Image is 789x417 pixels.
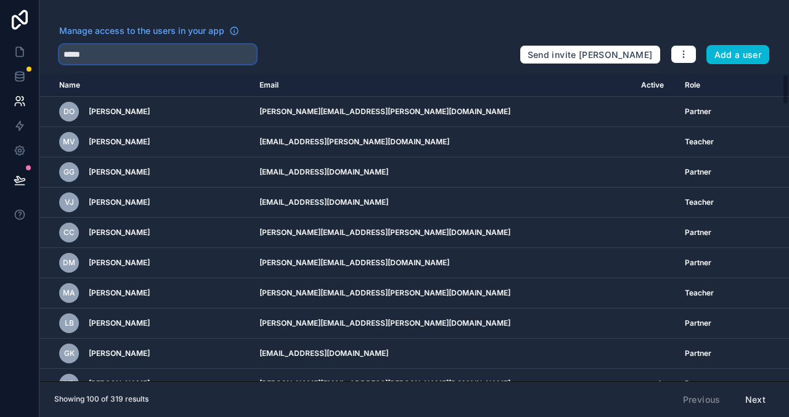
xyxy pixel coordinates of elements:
span: Partner [685,349,711,358]
button: Add a user [706,45,770,65]
span: [PERSON_NAME] [89,288,150,298]
span: GG [63,167,75,177]
td: [EMAIL_ADDRESS][DOMAIN_NAME] [252,339,634,369]
span: MA [63,288,75,298]
span: [PERSON_NAME] [89,107,150,117]
span: GK [64,349,75,358]
span: Partner [685,379,711,389]
span: Partner [685,167,711,177]
td: [EMAIL_ADDRESS][PERSON_NAME][DOMAIN_NAME] [252,127,634,157]
button: Next [737,389,774,410]
td: [PERSON_NAME][EMAIL_ADDRESS][PERSON_NAME][DOMAIN_NAME] [252,218,634,248]
span: Showing 100 of 319 results [54,394,149,404]
span: Teacher [685,288,714,298]
div: scrollable content [39,74,789,381]
button: Send invite [PERSON_NAME] [520,45,661,65]
td: [EMAIL_ADDRESS][DOMAIN_NAME] [252,188,634,218]
td: [PERSON_NAME][EMAIL_ADDRESS][DOMAIN_NAME] [252,248,634,278]
span: LB [65,318,74,328]
span: [PERSON_NAME] [89,228,150,237]
a: Manage access to the users in your app [59,25,239,37]
span: MV [63,137,75,147]
span: [PERSON_NAME] [89,349,150,358]
span: [PERSON_NAME] [89,197,150,207]
th: Email [252,74,634,97]
th: Name [39,74,252,97]
td: [PERSON_NAME][EMAIL_ADDRESS][PERSON_NAME][DOMAIN_NAME] [252,369,634,399]
span: [PERSON_NAME] [89,318,150,328]
span: [PERSON_NAME] [89,258,150,268]
span: NP [64,379,75,389]
span: Manage access to the users in your app [59,25,224,37]
span: Teacher [685,137,714,147]
span: Partner [685,228,711,237]
span: CC [63,228,75,237]
span: DM [63,258,75,268]
th: Role [677,74,758,97]
span: Partner [685,318,711,328]
span: Teacher [685,197,714,207]
span: [PERSON_NAME] [89,137,150,147]
th: Active [634,74,677,97]
td: [PERSON_NAME][EMAIL_ADDRESS][PERSON_NAME][DOMAIN_NAME] [252,278,634,308]
span: [PERSON_NAME] [89,167,150,177]
td: [PERSON_NAME][EMAIL_ADDRESS][PERSON_NAME][DOMAIN_NAME] [252,308,634,339]
span: Partner [685,258,711,268]
span: [PERSON_NAME] [89,379,150,389]
td: [PERSON_NAME][EMAIL_ADDRESS][PERSON_NAME][DOMAIN_NAME] [252,97,634,127]
span: DO [63,107,75,117]
span: Partner [685,107,711,117]
span: VJ [65,197,74,207]
td: [EMAIL_ADDRESS][DOMAIN_NAME] [252,157,634,188]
